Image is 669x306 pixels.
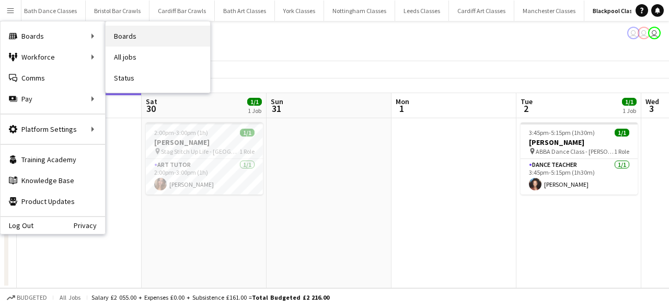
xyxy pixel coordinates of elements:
[529,129,595,137] span: 3:45pm-5:15pm (1h30m)
[1,170,105,191] a: Knowledge Base
[1,67,105,88] a: Comms
[324,1,395,21] button: Nottingham Classes
[645,97,659,106] span: Wed
[1,221,33,230] a: Log Out
[248,107,261,115] div: 1 Job
[519,103,533,115] span: 2
[16,1,86,21] button: Bath Dance Classes
[1,119,105,140] div: Platform Settings
[395,1,449,21] button: Leeds Classes
[86,1,149,21] button: Bristol Bar Crawls
[271,97,283,106] span: Sun
[1,191,105,212] a: Product Updates
[17,294,47,301] span: Budgeted
[154,129,208,137] span: 2:00pm-3:00pm (1h)
[638,27,650,39] app-user-avatar: VOSH Limited
[275,1,324,21] button: York Classes
[396,97,409,106] span: Mon
[521,122,638,195] app-job-card: 3:45pm-5:15pm (1h30m)1/1[PERSON_NAME] ABBA Dance Class - [PERSON_NAME]1 RoleDance Teacher1/13:45p...
[1,26,105,47] div: Boards
[146,138,263,147] h3: [PERSON_NAME]
[146,97,157,106] span: Sat
[57,293,83,301] span: All jobs
[215,1,275,21] button: Bath Art Classes
[536,148,614,155] span: ABBA Dance Class - [PERSON_NAME]
[5,292,49,303] button: Budgeted
[514,1,584,21] button: Manchester Classes
[161,148,239,155] span: Stag Stitch Up Life - [GEOGRAPHIC_DATA]
[394,103,409,115] span: 1
[149,1,215,21] button: Cardiff Bar Crawls
[1,47,105,67] div: Workforce
[622,107,636,115] div: 1 Job
[91,293,329,301] div: Salary £2 055.00 + Expenses £0.00 + Subsistence £161.00 =
[252,293,329,301] span: Total Budgeted £2 216.00
[144,103,157,115] span: 30
[521,97,533,106] span: Tue
[146,122,263,195] app-job-card: 2:00pm-3:00pm (1h)1/1[PERSON_NAME] Stag Stitch Up Life - [GEOGRAPHIC_DATA]1 RoleArt Tutor1/12:00p...
[247,98,262,106] span: 1/1
[106,47,210,67] a: All jobs
[106,67,210,88] a: Status
[146,159,263,195] app-card-role: Art Tutor1/12:00pm-3:00pm (1h)[PERSON_NAME]
[622,98,637,106] span: 1/1
[521,138,638,147] h3: [PERSON_NAME]
[240,129,255,137] span: 1/1
[644,103,659,115] span: 3
[648,27,661,39] app-user-avatar: VOSH Limited
[627,27,640,39] app-user-avatar: VOSH Limited
[74,221,105,230] a: Privacy
[106,26,210,47] a: Boards
[614,148,629,155] span: 1 Role
[269,103,283,115] span: 31
[615,129,629,137] span: 1/1
[239,148,255,155] span: 1 Role
[449,1,514,21] button: Cardiff Art Classes
[1,149,105,170] a: Training Academy
[1,88,105,109] div: Pay
[584,1,651,21] button: Blackpool Classes
[521,159,638,195] app-card-role: Dance Teacher1/13:45pm-5:15pm (1h30m)[PERSON_NAME]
